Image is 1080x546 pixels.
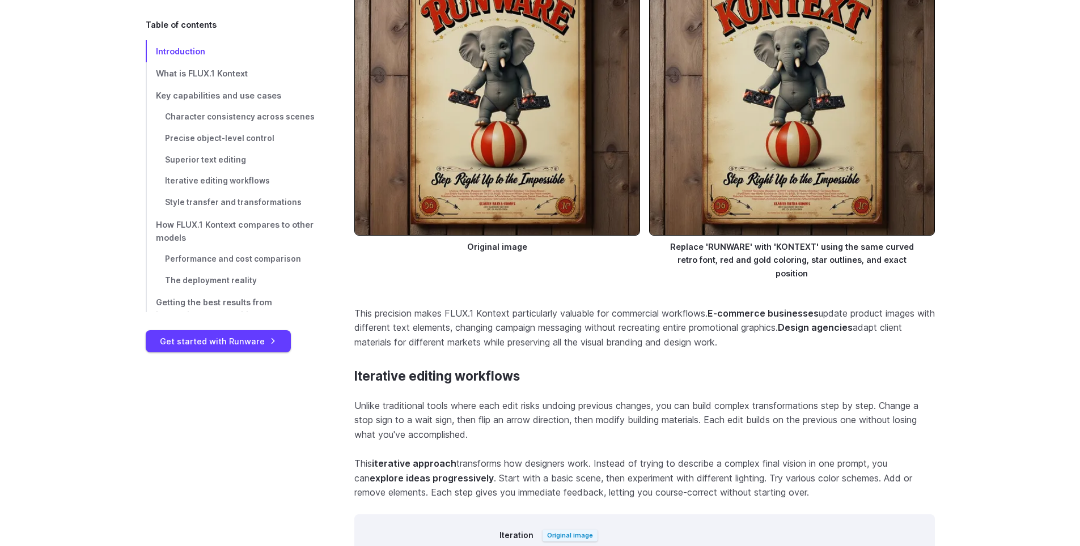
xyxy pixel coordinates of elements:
span: Getting the best results from instruction-based editing [156,298,272,321]
a: Superior text editing [146,150,318,171]
strong: Design agencies [778,322,853,333]
a: Iterative editing workflows [146,170,318,192]
label: Iteration [499,530,533,542]
span: How FLUX.1 Kontext compares to other models [156,220,314,242]
a: Key capabilities and use cases [146,84,318,106]
a: The deployment reality [146,270,318,292]
span: Style transfer and transformations [165,198,302,207]
a: Introduction [146,40,318,62]
a: Style transfer and transformations [146,192,318,214]
span: Introduction [156,46,205,56]
a: Get started with Runware [146,330,291,352]
p: Unlike traditional tools where each edit risks undoing previous changes, you can build complex tr... [354,399,935,442]
a: Performance and cost comparison [146,249,318,270]
span: Superior text editing [165,155,246,164]
span: The deployment reality [165,276,257,285]
span: Performance and cost comparison [165,254,301,263]
a: Character consistency across scenes [146,106,318,128]
span: Original image [543,530,598,541]
p: This precision makes FLUX.1 Kontext particularly valuable for commercial workflows. update produc... [354,306,935,350]
span: What is FLUX.1 Kontext [156,69,248,78]
strong: explore ideas progressively [370,472,494,484]
span: Key capabilities and use cases [156,91,281,100]
a: How FLUX.1 Kontext compares to other models [146,214,318,249]
strong: E-commerce businesses [708,308,819,319]
figcaption: Original image [354,236,640,253]
p: This transforms how designers work. Instead of trying to describe a complex final vision in one p... [354,457,935,500]
a: What is FLUX.1 Kontext [146,62,318,84]
figcaption: Replace 'RUNWARE' with 'KONTEXT' using the same curved retro font, red and gold coloring, star ou... [649,236,935,279]
span: Precise object-level control [165,134,274,143]
span: Character consistency across scenes [165,112,315,121]
a: Getting the best results from instruction-based editing [146,292,318,327]
span: Iterative editing workflows [165,176,270,185]
strong: iterative approach [372,458,456,469]
span: Table of contents [146,18,217,31]
a: Precise object-level control [146,128,318,150]
a: Iterative editing workflows [354,369,520,384]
